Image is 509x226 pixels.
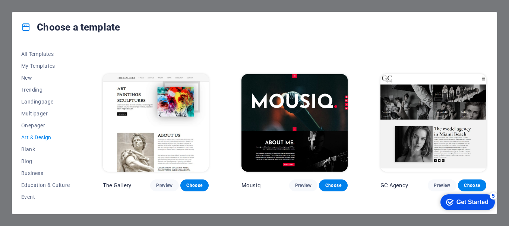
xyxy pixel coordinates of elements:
span: Choose [464,182,480,188]
p: Mousiq [241,182,261,189]
button: Preview [150,179,178,191]
button: Blank [21,143,70,155]
img: The Gallery [103,74,209,172]
button: New [21,72,70,84]
button: Onepager [21,120,70,131]
span: Preview [156,182,173,188]
button: Preview [428,179,456,191]
button: Choose [319,179,347,191]
button: Education & Culture [21,179,70,191]
span: Education & Culture [21,182,70,188]
div: Get Started 5 items remaining, 0% complete [6,4,60,19]
img: Mousiq [241,74,347,172]
span: Choose [325,182,341,188]
span: Trending [21,87,70,93]
span: Multipager [21,111,70,117]
span: Blog [21,158,70,164]
button: Preview [289,179,317,191]
button: Choose [458,179,486,191]
button: Blog [21,155,70,167]
span: Art & Design [21,134,70,140]
p: GC Agency [380,182,408,189]
span: Event [21,194,70,200]
span: Landingpage [21,99,70,105]
span: All Templates [21,51,70,57]
p: The Gallery [103,182,132,189]
button: Trending [21,84,70,96]
span: Onepager [21,122,70,128]
button: Multipager [21,108,70,120]
button: Gastronomy [21,203,70,215]
img: GC Agency [380,74,486,172]
button: Event [21,191,70,203]
button: Landingpage [21,96,70,108]
span: My Templates [21,63,70,69]
button: Art & Design [21,131,70,143]
div: Get Started [22,8,54,15]
span: Blank [21,146,70,152]
span: Choose [186,182,203,188]
span: Business [21,170,70,176]
button: Choose [180,179,209,191]
div: 5 [55,1,63,9]
button: My Templates [21,60,70,72]
button: All Templates [21,48,70,60]
span: New [21,75,70,81]
span: Preview [434,182,450,188]
span: Preview [295,182,312,188]
h4: Choose a template [21,21,120,33]
button: Business [21,167,70,179]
